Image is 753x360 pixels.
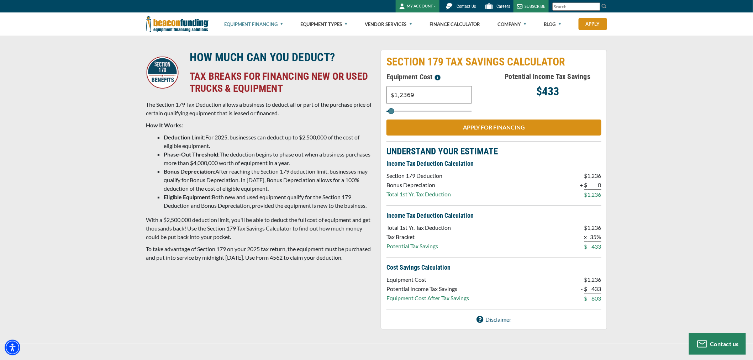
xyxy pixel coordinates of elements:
[146,100,372,117] p: The Section 179 Tax Deduction allows a business to deduct all or part of the purchase price of ce...
[164,151,220,158] strong: Phase-Out Threshold:
[430,13,480,36] a: Finance Calculator
[386,294,469,302] p: Equipment Cost After Tax Savings
[588,181,601,190] p: 0
[365,13,412,36] a: Vendor Services
[584,223,588,232] p: $
[386,55,601,68] p: SECTION 179 TAX SAVINGS CALCULATOR
[593,4,599,10] a: Clear search text
[146,12,209,36] img: Beacon Funding Corporation logo
[386,275,469,284] p: Equipment Cost
[584,181,588,190] p: $
[588,294,601,303] p: 803
[146,122,183,128] strong: How It Works:
[588,285,601,293] p: 433
[552,2,600,11] input: Search
[588,223,601,232] p: 1,236
[689,333,746,355] button: Contact us
[435,75,441,80] img: section-179-tooltip
[386,242,451,250] p: Potential Tax Savings
[164,133,372,150] li: For 2025, businesses can deduct up to $2,500,000 of the cost of eligible equipment.
[224,13,283,36] a: Equipment Financing
[164,194,212,200] strong: Eligible Equipment:
[386,86,472,104] input: Text field
[601,3,607,9] img: Search
[588,233,601,242] p: 35%
[579,18,607,30] a: Apply
[588,171,601,180] p: 1,236
[386,190,451,198] p: Total 1st Yr. Tax Deduction
[386,171,451,180] p: Section 179 Deduction
[457,4,476,9] span: Contact Us
[476,315,511,324] a: Disclaimer
[588,242,601,251] p: 433
[485,315,511,324] p: Disclaimer
[164,150,372,167] li: The deduction begins to phase out when a business purchases more than $4,000,000 worth of equipme...
[581,285,583,293] p: -
[588,190,601,199] p: 1,236
[710,340,739,347] span: Contact us
[497,13,526,36] a: Company
[386,211,601,220] p: Income Tax Deduction Calculation
[494,87,601,96] p: $433
[386,223,451,232] p: Total 1st Yr. Tax Deduction
[164,167,372,193] li: After reaching the Section 179 deduction limit, businesses may qualify for Bonus Depreciation. In...
[494,71,601,82] h5: Potential Income Tax Savings
[386,147,601,156] p: UNDERSTAND YOUR ESTIMATE
[588,275,601,284] p: 1,236
[496,4,510,9] span: Careers
[584,242,588,251] p: $
[146,56,179,89] img: Circular logo featuring "SECTION 179" at the top and "BENEFITS" at the bottom, with a star in the...
[544,13,561,36] a: Blog
[190,70,372,95] h4: TAX BREAKS FOR FINANCING NEW OR USED TRUCKS & EQUIPMENT
[300,13,347,36] a: Equipment Types
[433,71,443,83] button: Please enter a value between $3,000 and $3,000,000
[386,159,601,168] p: Income Tax Deduction Calculation
[386,181,451,189] p: Bonus Depreciation
[386,71,494,83] h5: Equipment Cost
[5,340,20,355] div: Accessibility Menu
[386,120,601,136] a: APPLY FOR FINANCING
[190,50,372,64] h3: HOW MUCH CAN YOU DEDUCT?
[584,294,588,303] p: $
[584,275,588,284] p: $
[584,171,588,180] p: $
[580,181,583,189] p: +
[146,216,372,241] p: With a $2,500,000 deduction limit, you'll be able to deduct the full cost of equipment and get th...
[164,134,205,141] strong: Deduction Limit:
[584,190,588,199] p: $
[164,168,215,175] strong: Bonus Depreciation:
[386,263,601,272] p: Cost Savings Calculation
[146,245,372,262] p: To take advantage of Section 179 on your 2025 tax return, the equipment must be purchased and put...
[386,111,472,112] input: Select range
[584,285,588,293] p: $
[386,285,469,293] p: Potential Income Tax Savings
[386,233,451,241] p: Tax Bracket
[164,193,372,210] li: Both new and used equipment qualify for the Section 179 Deduction and Bonus Depreciation, provide...
[584,233,588,242] p: x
